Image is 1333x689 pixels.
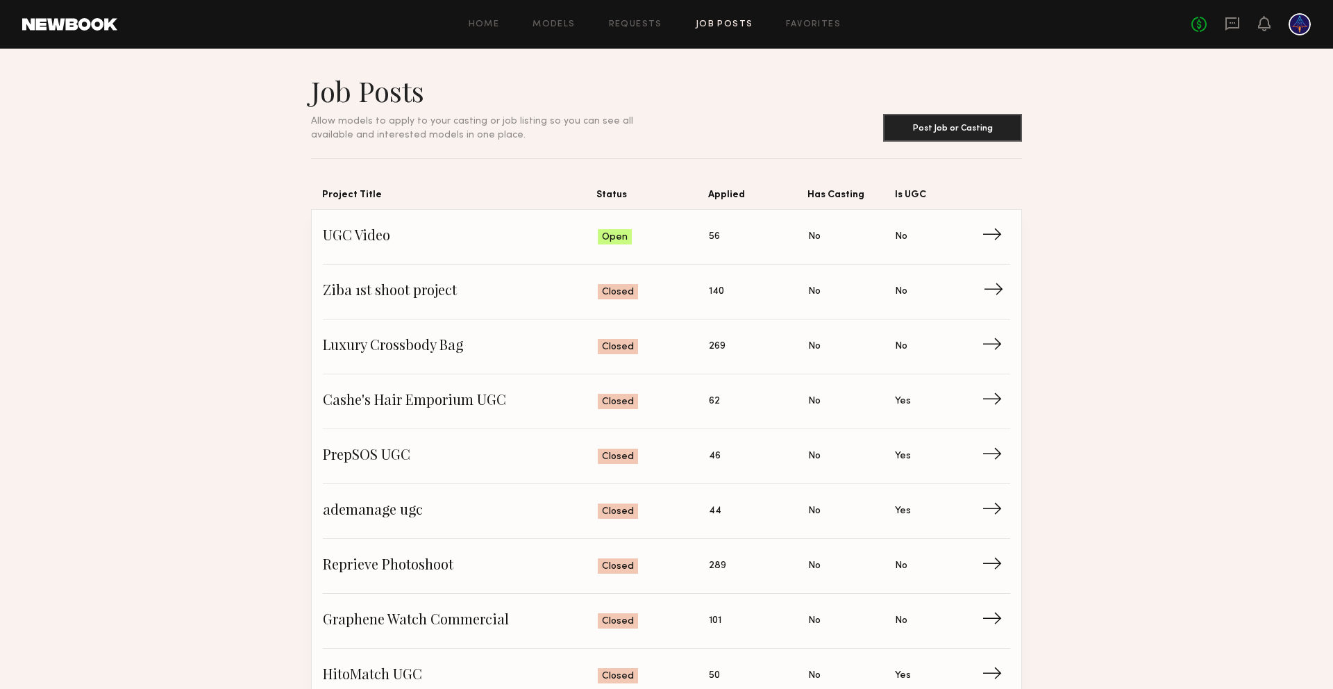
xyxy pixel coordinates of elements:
span: Closed [602,340,634,354]
span: No [808,449,821,464]
a: ademanage ugcClosed44NoYes→ [323,484,1010,539]
span: → [982,391,1010,412]
a: UGC VideoOpen56NoNo→ [323,210,1010,265]
span: 56 [709,229,720,244]
span: Yes [895,668,911,683]
span: Closed [602,615,634,629]
span: No [808,558,821,574]
a: Ziba 1st shoot projectClosed140NoNo→ [323,265,1010,319]
span: Allow models to apply to your casting or job listing so you can see all available and interested ... [311,117,633,140]
span: No [895,558,907,574]
a: Models [533,20,575,29]
span: Closed [602,450,634,464]
span: No [808,229,821,244]
span: 62 [709,394,720,409]
a: Favorites [786,20,841,29]
button: Post Job or Casting [883,114,1022,142]
a: Home [469,20,500,29]
span: → [982,336,1010,357]
span: No [808,613,821,629]
a: Graphene Watch CommercialClosed101NoNo→ [323,594,1010,649]
span: → [982,501,1010,522]
span: Luxury Crossbody Bag [323,336,598,357]
span: → [982,556,1010,576]
span: Ziba 1st shoot project [323,281,598,302]
span: → [982,226,1010,247]
span: → [982,665,1010,686]
a: PrepSOS UGCClosed46NoYes→ [323,429,1010,484]
span: No [895,613,907,629]
span: Closed [602,560,634,574]
span: Reprieve Photoshoot [323,556,598,576]
span: No [808,668,821,683]
span: 44 [709,504,721,519]
span: Closed [602,285,634,299]
span: No [808,504,821,519]
span: Status [596,187,708,209]
a: Cashe's Hair Emporium UGCClosed62NoYes→ [323,374,1010,429]
span: No [895,339,907,354]
a: Luxury Crossbody BagClosed269NoNo→ [323,319,1010,374]
span: Yes [895,504,911,519]
span: UGC Video [323,226,598,247]
span: Closed [602,395,634,409]
span: ademanage ugc [323,501,598,522]
span: → [982,446,1010,467]
span: No [808,284,821,299]
span: 140 [709,284,724,299]
span: No [808,339,821,354]
span: 101 [709,613,721,629]
span: Project Title [322,187,596,209]
span: 289 [709,558,726,574]
span: Graphene Watch Commercial [323,611,598,631]
span: Closed [602,505,634,519]
span: Closed [602,670,634,683]
span: HitoMatch UGC [323,665,598,686]
span: Yes [895,449,911,464]
span: Open [602,231,628,244]
span: → [982,611,1010,631]
a: Reprieve PhotoshootClosed289NoNo→ [323,539,1010,594]
span: No [895,284,907,299]
span: PrepSOS UGC [323,446,598,467]
a: Job Posts [696,20,753,29]
h1: Job Posts [311,74,666,108]
span: 50 [709,668,720,683]
span: Cashe's Hair Emporium UGC [323,391,598,412]
span: 46 [709,449,721,464]
span: → [983,281,1012,302]
span: 269 [709,339,726,354]
span: Has Casting [807,187,895,209]
span: No [895,229,907,244]
span: Is UGC [895,187,982,209]
a: Requests [609,20,662,29]
span: Applied [708,187,807,209]
span: No [808,394,821,409]
span: Yes [895,394,911,409]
